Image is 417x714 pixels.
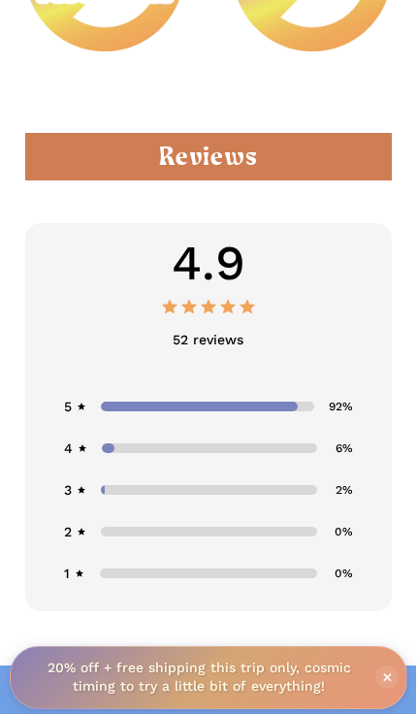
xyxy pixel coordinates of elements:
[64,476,86,503] div: 3
[48,660,351,695] strong: 20% off + free shipping this trip only, cosmic timing to try a little bit of everything!
[173,326,243,353] span: 52 reviews
[332,435,353,462] div: 6%
[375,665,399,689] span: ×
[64,393,86,420] div: 5
[64,435,87,462] div: 4
[64,560,85,587] div: 1
[25,133,392,180] h2: Reviews
[172,239,245,287] span: 4.9
[329,393,353,420] div: 92%
[332,560,353,587] div: 0%
[332,476,353,503] div: 2%
[64,518,86,545] div: 2
[332,518,353,545] div: 0%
